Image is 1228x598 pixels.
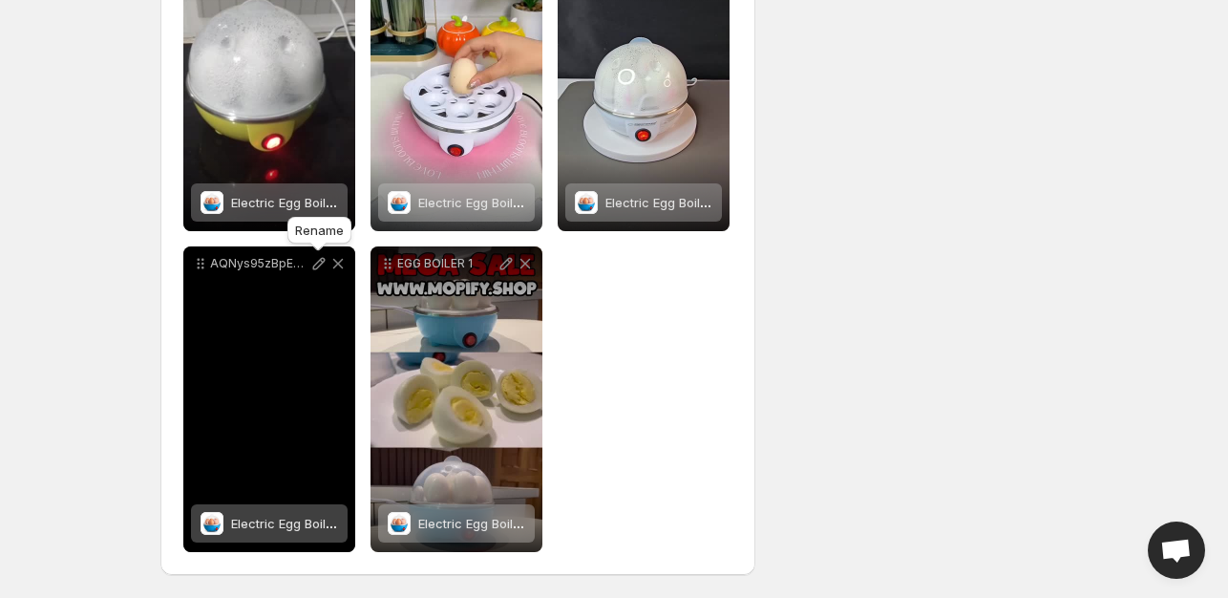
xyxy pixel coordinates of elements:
div: AQNys95zBpEFBtXfBZl8vnZyX9uLskfNvUjrFCzD7sVFqhmkDyUYJ_ySj9vmTT1E0PPwfGFYBQ02464HHPyIDks5fewcukE5n... [183,246,355,552]
img: Electric Egg Boiler | 3 Boiling Modes | Fast Boiling with Auto Cut-Off | 60 ml | Plastic and Stai... [201,191,223,214]
span: Electric Egg Boiler | 3 Boiling Modes | Fast Boiling with Auto Cut-Off | 60 ml | Plastic and Stai... [231,516,932,531]
img: Electric Egg Boiler | 3 Boiling Modes | Fast Boiling with Auto Cut-Off | 60 ml | Plastic and Stai... [388,191,411,214]
span: Electric Egg Boiler | 3 Boiling Modes | Fast Boiling with Auto Cut-Off | 60 ml | Plastic and Stai... [418,516,1119,531]
img: Electric Egg Boiler | 3 Boiling Modes | Fast Boiling with Auto Cut-Off | 60 ml | Plastic and Stai... [388,512,411,535]
p: AQNys95zBpEFBtXfBZl8vnZyX9uLskfNvUjrFCzD7sVFqhmkDyUYJ_ySj9vmTT1E0PPwfGFYBQ02464HHPyIDks5fewcukE5n... [210,256,309,271]
p: EGG BOILER 1 [397,256,497,271]
span: Electric Egg Boiler | 3 Boiling Modes | Fast Boiling with Auto Cut-Off | 60 ml | Plastic and Stai... [231,195,932,210]
a: Open chat [1148,522,1205,579]
img: Electric Egg Boiler | 3 Boiling Modes | Fast Boiling with Auto Cut-Off | 60 ml | Plastic and Stai... [201,512,223,535]
span: Electric Egg Boiler | 3 Boiling Modes | Fast Boiling with Auto Cut-Off | 60 ml | Plastic and Stai... [418,195,1119,210]
img: Electric Egg Boiler | 3 Boiling Modes | Fast Boiling with Auto Cut-Off | 60 ml | Plastic and Stai... [575,191,598,214]
div: EGG BOILER 1Electric Egg Boiler | 3 Boiling Modes | Fast Boiling with Auto Cut-Off | 60 ml | Plas... [371,246,542,552]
